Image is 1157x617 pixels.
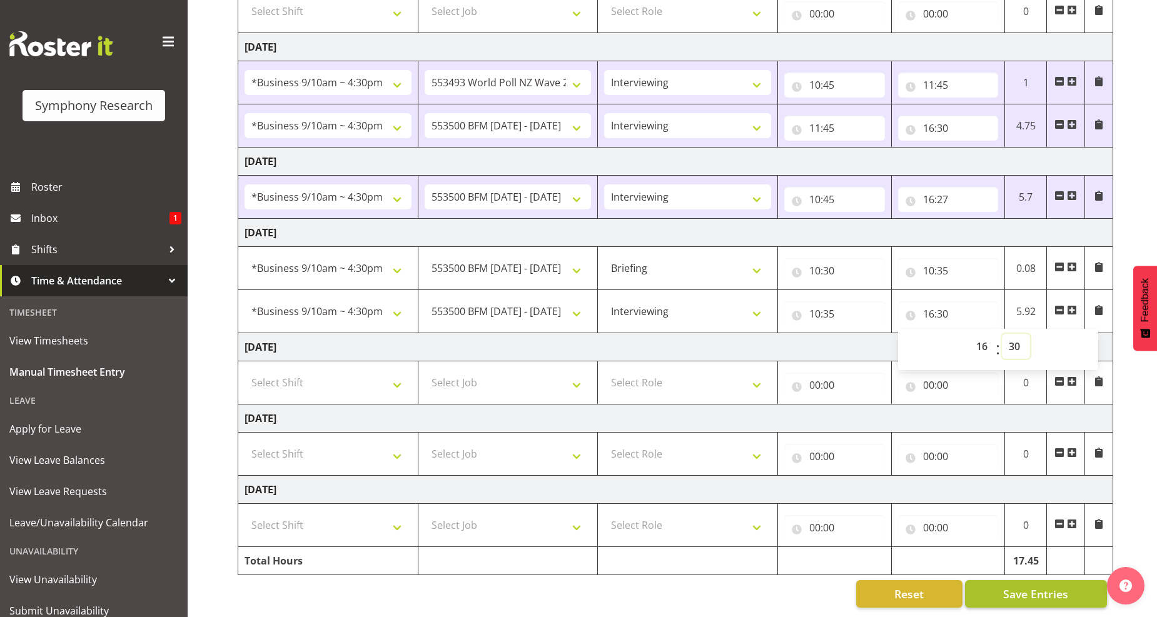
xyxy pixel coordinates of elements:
[784,116,885,141] input: Click to select...
[9,363,178,381] span: Manual Timesheet Entry
[784,187,885,212] input: Click to select...
[784,373,885,398] input: Click to select...
[1133,266,1157,351] button: Feedback - Show survey
[1139,278,1151,322] span: Feedback
[784,73,885,98] input: Click to select...
[898,444,999,469] input: Click to select...
[238,404,1113,433] td: [DATE]
[3,444,184,476] a: View Leave Balances
[898,258,999,283] input: Click to select...
[3,413,184,444] a: Apply for Leave
[238,148,1113,176] td: [DATE]
[9,570,178,589] span: View Unavailability
[238,476,1113,504] td: [DATE]
[238,219,1113,247] td: [DATE]
[3,564,184,595] a: View Unavailability
[1005,433,1047,476] td: 0
[1005,104,1047,148] td: 4.75
[1119,579,1132,592] img: help-xxl-2.png
[169,212,181,224] span: 1
[856,580,962,608] button: Reset
[784,515,885,540] input: Click to select...
[898,301,999,326] input: Click to select...
[9,451,178,469] span: View Leave Balances
[784,1,885,26] input: Click to select...
[238,33,1113,61] td: [DATE]
[9,31,113,56] img: Rosterit website logo
[996,334,1000,365] span: :
[31,240,163,259] span: Shifts
[1005,61,1047,104] td: 1
[898,187,999,212] input: Click to select...
[898,73,999,98] input: Click to select...
[238,547,418,575] td: Total Hours
[31,271,163,290] span: Time & Attendance
[9,419,178,438] span: Apply for Leave
[35,96,153,115] div: Symphony Research
[9,513,178,532] span: Leave/Unavailability Calendar
[1005,247,1047,290] td: 0.08
[3,388,184,413] div: Leave
[31,209,169,228] span: Inbox
[3,538,184,564] div: Unavailability
[898,116,999,141] input: Click to select...
[9,482,178,501] span: View Leave Requests
[898,1,999,26] input: Click to select...
[238,333,1113,361] td: [DATE]
[3,325,184,356] a: View Timesheets
[31,178,181,196] span: Roster
[3,356,184,388] a: Manual Timesheet Entry
[1005,547,1047,575] td: 17.45
[1003,586,1068,602] span: Save Entries
[1005,176,1047,219] td: 5.7
[784,444,885,469] input: Click to select...
[3,299,184,325] div: Timesheet
[898,373,999,398] input: Click to select...
[784,258,885,283] input: Click to select...
[784,301,885,326] input: Click to select...
[3,476,184,507] a: View Leave Requests
[1005,290,1047,333] td: 5.92
[894,586,924,602] span: Reset
[1005,361,1047,404] td: 0
[898,515,999,540] input: Click to select...
[1005,504,1047,547] td: 0
[9,331,178,350] span: View Timesheets
[3,507,184,538] a: Leave/Unavailability Calendar
[965,580,1107,608] button: Save Entries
